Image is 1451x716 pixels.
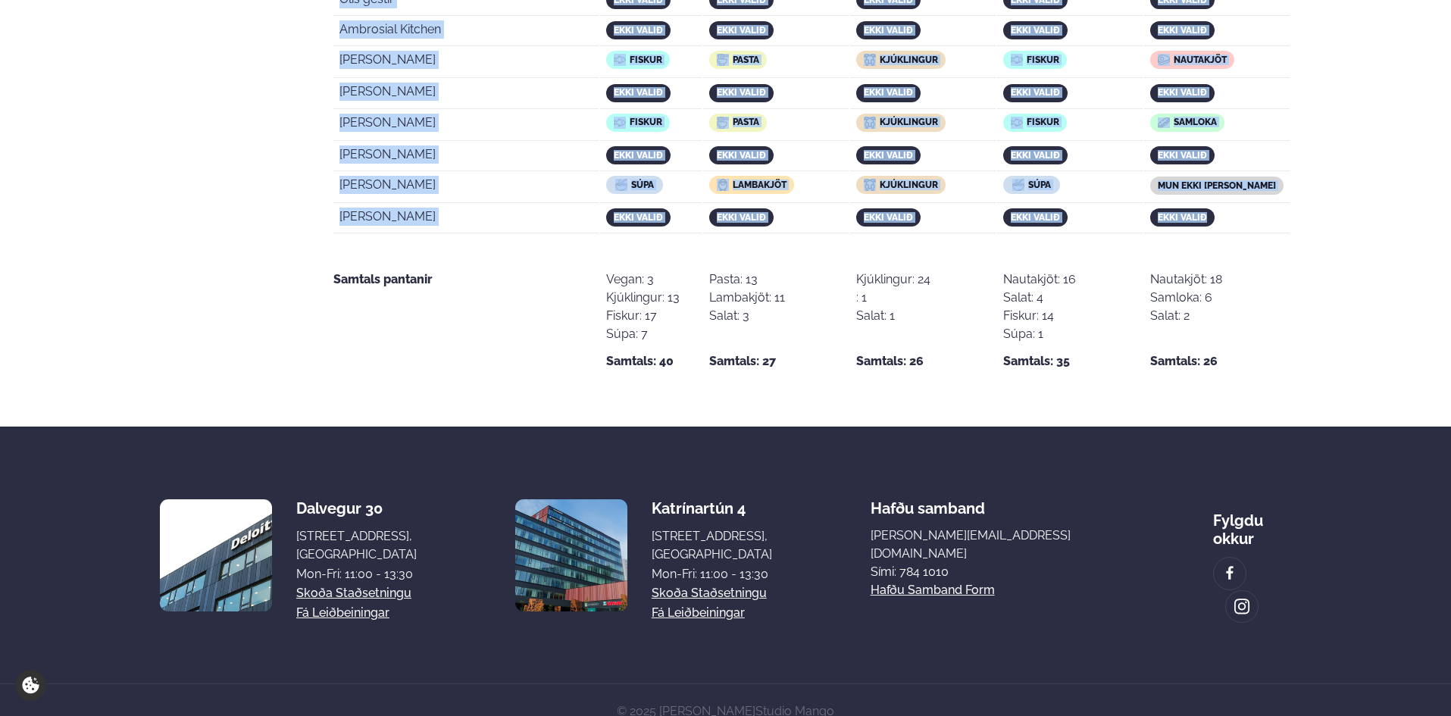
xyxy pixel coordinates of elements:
[631,180,654,190] span: Súpa
[296,604,389,622] a: Fá leiðbeiningar
[880,55,938,65] span: Kjúklingur
[614,212,663,223] span: ekki valið
[333,111,599,141] td: [PERSON_NAME]
[1003,352,1070,371] strong: Samtals: 35
[709,352,776,371] strong: Samtals: 27
[333,80,599,108] td: [PERSON_NAME]
[1158,180,1276,191] span: mun ekki [PERSON_NAME]
[296,499,417,517] div: Dalvegur 30
[614,150,663,161] span: ekki valið
[1011,117,1023,129] img: icon img
[614,117,626,129] img: icon img
[871,487,985,517] span: Hafðu samband
[606,352,674,371] strong: Samtals: 40
[652,604,745,622] a: Fá leiðbeiningar
[1158,212,1207,223] span: ekki valið
[652,584,767,602] a: Skoða staðsetningu
[1011,25,1060,36] span: ekki valið
[856,289,930,307] div: : 1
[15,670,46,701] a: Cookie settings
[733,117,759,127] span: Pasta
[709,307,785,325] div: Salat: 3
[296,527,417,564] div: [STREET_ADDRESS], [GEOGRAPHIC_DATA]
[709,289,785,307] div: Lambakjöt: 11
[864,212,913,223] span: ekki valið
[1003,289,1076,307] div: Salat: 4
[606,307,680,325] div: Fiskur: 17
[864,54,876,66] img: icon img
[880,180,938,190] span: Kjúklingur
[733,55,759,65] span: Pasta
[652,565,772,583] div: Mon-Fri: 11:00 - 13:30
[1150,270,1222,289] div: Nautakjöt: 18
[630,55,662,65] span: Fiskur
[856,270,930,289] div: Kjúklingur: 24
[1011,212,1060,223] span: ekki valið
[1150,352,1218,371] strong: Samtals: 26
[864,25,913,36] span: ekki valið
[856,352,924,371] strong: Samtals: 26
[1158,87,1207,98] span: ekki valið
[717,54,729,66] img: icon img
[1027,117,1059,127] span: Fiskur
[333,48,599,78] td: [PERSON_NAME]
[614,87,663,98] span: ekki valið
[1028,180,1051,190] span: Súpa
[1011,150,1060,161] span: ekki valið
[1158,117,1170,128] img: icon img
[1003,270,1076,289] div: Nautakjöt: 16
[160,499,272,611] img: image alt
[856,307,930,325] div: Salat: 1
[1003,307,1076,325] div: Fiskur: 14
[1214,558,1246,589] a: image alt
[1158,150,1207,161] span: ekki valið
[717,212,766,223] span: ekki valið
[1027,55,1059,65] span: Fiskur
[333,205,599,233] td: [PERSON_NAME]
[1158,54,1170,66] img: icon img
[615,179,627,191] img: icon img
[515,499,627,611] img: image alt
[1150,289,1222,307] div: Samloka: 6
[1150,307,1222,325] div: Salat: 2
[1003,325,1076,343] div: Súpa: 1
[871,527,1115,563] a: [PERSON_NAME][EMAIL_ADDRESS][DOMAIN_NAME]
[614,54,626,66] img: icon img
[296,565,417,583] div: Mon-Fri: 11:00 - 13:30
[709,270,785,289] div: Pasta: 13
[333,272,432,286] strong: Samtals pantanir
[717,150,766,161] span: ekki valið
[717,179,729,191] img: icon img
[864,150,913,161] span: ekki valið
[733,180,786,190] span: Lambakjöt
[871,581,995,599] a: Hafðu samband form
[1174,55,1227,65] span: Nautakjöt
[1221,564,1238,582] img: image alt
[1011,87,1060,98] span: ekki valið
[880,117,938,127] span: Kjúklingur
[1226,591,1258,623] a: image alt
[652,499,772,517] div: Katrínartún 4
[1213,499,1291,548] div: Fylgdu okkur
[614,25,663,36] span: ekki valið
[717,25,766,36] span: ekki valið
[606,289,680,307] div: Kjúklingur: 13
[864,117,876,129] img: icon img
[717,87,766,98] span: ekki valið
[333,17,599,46] td: Ambrosial Kitchen
[652,527,772,564] div: [STREET_ADDRESS], [GEOGRAPHIC_DATA]
[864,179,876,191] img: icon img
[1011,54,1023,66] img: icon img
[871,563,1115,581] p: Sími: 784 1010
[606,270,680,289] div: Vegan: 3
[333,142,599,171] td: [PERSON_NAME]
[864,87,913,98] span: ekki valið
[333,173,599,203] td: [PERSON_NAME]
[606,325,680,343] div: Súpa: 7
[1234,598,1250,615] img: image alt
[630,117,662,127] span: Fiskur
[717,117,729,129] img: icon img
[296,584,411,602] a: Skoða staðsetningu
[1158,25,1207,36] span: ekki valið
[1174,117,1217,127] span: Samloka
